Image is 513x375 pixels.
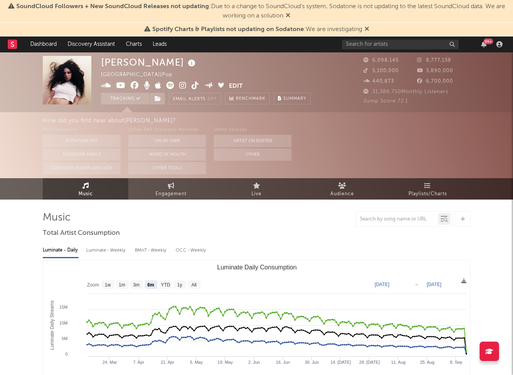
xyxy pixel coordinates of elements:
[152,26,362,33] span: : We are investigating
[391,360,405,365] text: 11. Aug
[43,229,120,238] span: Total Artist Consumption
[87,282,99,287] text: Zoom
[363,58,399,63] span: 6,098,145
[417,68,453,73] span: 3,890,000
[342,40,459,49] input: Search for artists
[214,178,299,200] a: Live
[363,99,408,104] span: Jump Score: 72.1
[450,360,462,365] text: 8. Sep
[101,93,150,104] button: Tracking
[147,282,154,287] text: 6m
[225,93,270,104] a: Benchmark
[135,244,168,257] div: BMAT - Weekly
[218,360,233,365] text: 19. May
[385,178,470,200] a: Playlists/Charts
[169,93,221,104] button: Email AlertsOff
[133,360,144,365] text: 7. Apr
[191,282,196,287] text: All
[43,148,120,161] button: Sodatone Emails
[229,82,243,91] button: Edit
[330,360,351,365] text: 14. [DATE]
[101,56,197,69] div: [PERSON_NAME]
[330,189,354,199] span: Audience
[49,300,55,350] text: Luminate Daily Streams
[483,38,493,44] div: 99 +
[43,135,120,147] button: Sodatone App
[79,189,93,199] span: Music
[16,3,505,19] span: : Due to a change to SoundCloud's system, Sodatone is not updating to the latest SoundCloud data....
[128,148,206,161] button: Word Of Mouth
[161,282,170,287] text: YTD
[236,94,265,104] span: Benchmark
[155,189,187,199] span: Engagement
[286,13,290,19] span: Dismiss
[43,178,128,200] a: Music
[177,282,182,287] text: 1y
[214,148,291,161] button: Other
[43,125,120,135] div: With Sodatone
[365,26,369,33] span: Dismiss
[363,89,448,94] span: 31,386,750 Monthly Listeners
[120,36,147,52] a: Charts
[363,79,394,84] span: 440,873
[16,3,209,10] span: SoundCloud Followers + New SoundCloud Releases not updating
[147,36,172,52] a: Leads
[276,360,290,365] text: 16. Jun
[481,41,487,47] button: 99+
[133,282,140,287] text: 3m
[283,97,306,101] span: Summary
[176,244,207,257] div: OCC - Weekly
[363,68,399,73] span: 5,100,000
[356,216,438,222] input: Search by song name or URL
[305,360,319,365] text: 30. Jun
[274,93,311,104] button: Summary
[152,26,304,33] span: Spotify Charts & Playlists not updating on Sodatone
[414,282,419,287] text: →
[214,135,291,147] button: Artist on Roster
[86,244,127,257] div: Luminate - Weekly
[417,79,453,84] span: 6,700,000
[105,282,111,287] text: 1w
[103,360,117,365] text: 24. Mar
[299,178,385,200] a: Audience
[251,189,262,199] span: Live
[359,360,380,365] text: 28. [DATE]
[43,116,513,125] div: How did you first hear about [PERSON_NAME] ?
[25,36,62,52] a: Dashboard
[43,244,79,257] div: Luminate - Daily
[208,97,217,101] em: Off
[161,360,174,365] text: 21. Apr
[417,58,451,63] span: 8,777,138
[217,264,297,271] text: Luminate Daily Consumption
[128,162,206,174] button: Other Tools
[420,360,434,365] text: 25. Aug
[59,305,68,309] text: 15M
[59,321,68,325] text: 10M
[62,336,68,341] text: 5M
[427,282,441,287] text: [DATE]
[65,352,68,356] text: 0
[408,189,447,199] span: Playlists/Charts
[128,178,214,200] a: Engagement
[101,70,181,80] div: [GEOGRAPHIC_DATA] | Pop
[214,125,291,135] div: Other Sources
[128,135,206,147] button: On My Own
[43,162,120,174] button: Sodatone Snowflake Data
[128,125,206,135] div: Other A&R Discovery Methods
[190,360,203,365] text: 5. May
[119,282,126,287] text: 1m
[375,282,389,287] text: [DATE]
[62,36,120,52] a: Discovery Assistant
[248,360,260,365] text: 2. Jun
